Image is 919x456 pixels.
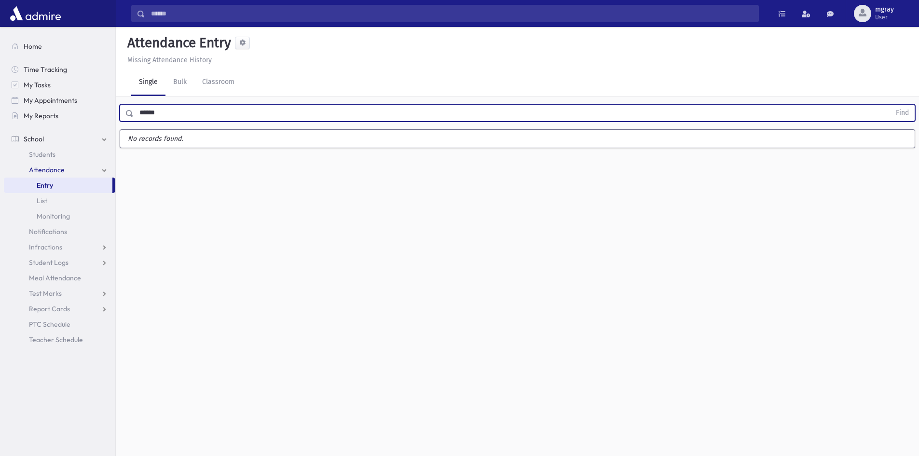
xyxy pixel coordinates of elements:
a: Entry [4,178,112,193]
span: Home [24,42,42,51]
span: Attendance [29,166,65,174]
span: PTC Schedule [29,320,70,329]
label: No records found. [120,130,915,148]
a: Monitoring [4,208,115,224]
span: Time Tracking [24,65,67,74]
a: School [4,131,115,147]
span: Report Cards [29,304,70,313]
a: Single [131,69,165,96]
a: Notifications [4,224,115,239]
span: My Appointments [24,96,77,105]
a: My Appointments [4,93,115,108]
span: Teacher Schedule [29,335,83,344]
a: Students [4,147,115,162]
a: PTC Schedule [4,317,115,332]
a: Attendance [4,162,115,178]
span: Notifications [29,227,67,236]
span: Meal Attendance [29,274,81,282]
a: Infractions [4,239,115,255]
span: Student Logs [29,258,69,267]
img: AdmirePro [8,4,63,23]
a: Report Cards [4,301,115,317]
span: Test Marks [29,289,62,298]
a: Missing Attendance History [123,56,212,64]
a: My Reports [4,108,115,124]
span: School [24,135,44,143]
button: Find [890,105,915,121]
a: Home [4,39,115,54]
input: Search [145,5,758,22]
span: Entry [37,181,53,190]
a: Student Logs [4,255,115,270]
a: Classroom [194,69,242,96]
a: List [4,193,115,208]
a: Test Marks [4,286,115,301]
a: My Tasks [4,77,115,93]
span: My Tasks [24,81,51,89]
span: Students [29,150,55,159]
span: mgray [875,6,894,14]
span: User [875,14,894,21]
span: My Reports [24,111,58,120]
span: Monitoring [37,212,70,221]
a: Teacher Schedule [4,332,115,347]
a: Bulk [165,69,194,96]
u: Missing Attendance History [127,56,212,64]
a: Time Tracking [4,62,115,77]
a: Meal Attendance [4,270,115,286]
span: Infractions [29,243,62,251]
h5: Attendance Entry [123,35,231,51]
span: List [37,196,47,205]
